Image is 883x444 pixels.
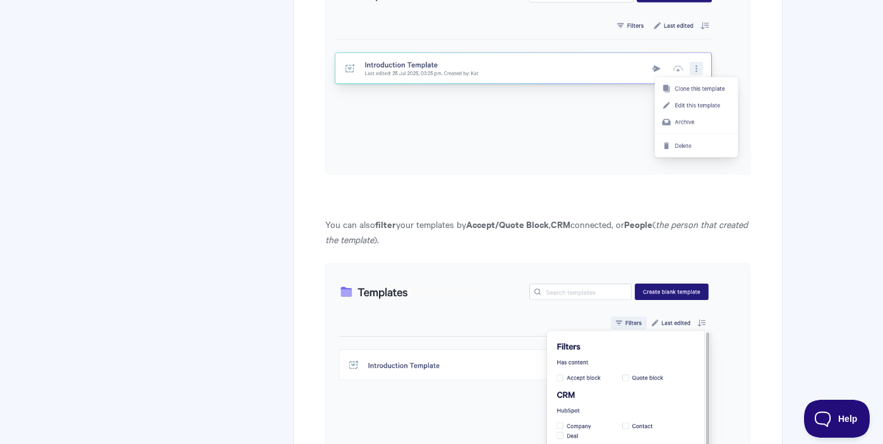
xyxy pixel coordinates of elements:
iframe: Toggle Customer Support [804,400,870,438]
strong: People [624,217,652,231]
strong: CRM [551,217,570,231]
p: You can also your templates by , connected, or ( ). [325,217,750,247]
em: the person that created the template [325,218,748,246]
strong: Accept/Quote Block [466,217,549,231]
strong: filter [375,217,396,231]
